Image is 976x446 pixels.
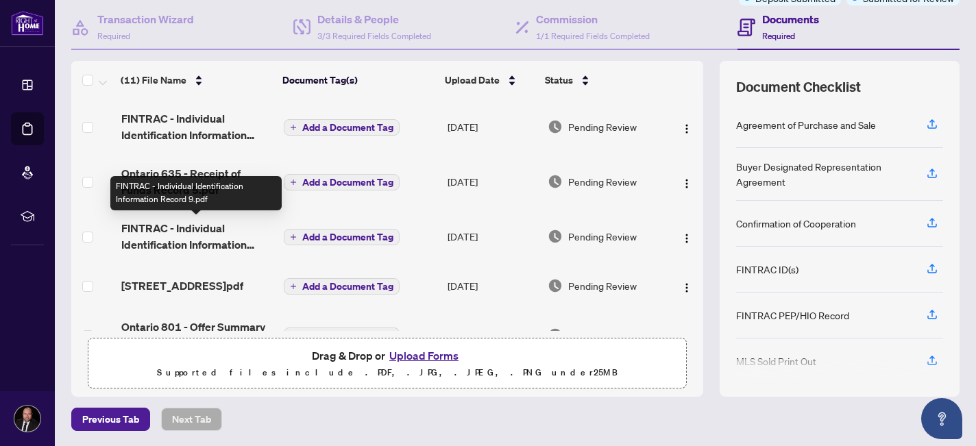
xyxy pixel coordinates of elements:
img: Document Status [548,327,563,343]
span: Pending Review [568,174,637,189]
span: Drag & Drop or [312,347,463,364]
span: Add a Document Tag [302,177,393,187]
span: plus [290,283,297,290]
span: Pending Review [568,327,637,343]
th: Upload Date [439,61,539,99]
span: Pending Review [568,229,637,244]
img: Logo [681,123,692,134]
span: Previous Tab [82,408,139,430]
h4: Commission [536,11,650,27]
span: Ontario 801 - Offer Summary Document For use with Agreement of 3 2.pdf [121,319,273,351]
span: Add a Document Tag [302,123,393,132]
button: Logo [676,116,698,138]
img: Document Status [548,278,563,293]
th: Status [539,61,664,99]
img: Document Status [548,119,563,134]
span: Ontario 635 - Receipt of Funds Record 5.pdf [121,165,273,198]
img: Logo [681,178,692,189]
span: FINTRAC - Individual Identification Information Record 9.pdf [121,220,273,253]
span: [STREET_ADDRESS]pdf [121,277,243,294]
h4: Transaction Wizard [97,11,194,27]
img: Document Status [548,174,563,189]
img: Logo [681,233,692,244]
img: Document Status [548,229,563,244]
h4: Details & People [317,11,431,27]
button: Logo [676,171,698,193]
span: Required [762,31,795,41]
p: Supported files include .PDF, .JPG, .JPEG, .PNG under 25 MB [97,364,678,381]
button: Previous Tab [71,408,150,431]
div: FINTRAC - Individual Identification Information Record 9.pdf [110,176,282,210]
span: Add a Document Tag [302,282,393,291]
div: FINTRAC ID(s) [736,262,798,277]
img: Logo [681,282,692,293]
span: Pending Review [568,119,637,134]
span: Pending Review [568,278,637,293]
td: [DATE] [442,209,542,264]
button: Next Tab [161,408,222,431]
td: [DATE] [442,154,542,209]
div: Confirmation of Cooperation [736,216,856,231]
button: Add a Document Tag [284,174,400,190]
div: FINTRAC PEP/HIO Record [736,308,849,323]
span: Drag & Drop orUpload FormsSupported files include .PDF, .JPG, .JPEG, .PNG under25MB [88,338,686,389]
span: (11) File Name [121,73,186,88]
span: Status [545,73,573,88]
button: Logo [676,275,698,297]
button: Upload Forms [385,347,463,364]
div: Buyer Designated Representation Agreement [736,159,910,189]
span: Document Checklist [736,77,861,97]
div: MLS Sold Print Out [736,354,816,369]
h4: Documents [762,11,819,27]
span: FINTRAC - Individual Identification Information Record 8.pdf [121,110,273,143]
span: Add a Document Tag [302,331,393,340]
td: [DATE] [442,308,542,362]
button: Add a Document Tag [284,327,400,344]
th: Document Tag(s) [277,61,440,99]
span: plus [290,179,297,186]
button: Logo [676,324,698,346]
button: Add a Document Tag [284,119,400,136]
img: logo [11,10,44,36]
img: Profile Icon [14,406,40,432]
span: Add a Document Tag [302,232,393,242]
button: Add a Document Tag [284,229,400,245]
td: [DATE] [442,99,542,154]
td: [DATE] [442,264,542,308]
button: Open asap [921,398,962,439]
th: (11) File Name [115,61,277,99]
div: Agreement of Purchase and Sale [736,117,876,132]
button: Logo [676,225,698,247]
button: Add a Document Tag [284,228,400,246]
span: 1/1 Required Fields Completed [536,31,650,41]
span: 3/3 Required Fields Completed [317,31,431,41]
button: Add a Document Tag [284,327,400,345]
button: Add a Document Tag [284,173,400,191]
span: plus [290,234,297,240]
span: Required [97,31,130,41]
span: Upload Date [445,73,500,88]
span: plus [290,124,297,131]
button: Add a Document Tag [284,278,400,295]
